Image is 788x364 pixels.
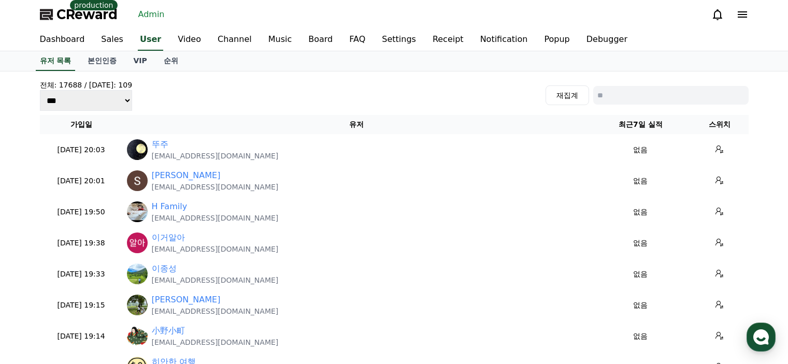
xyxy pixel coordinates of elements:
p: 없음 [595,207,686,217]
a: Channel [209,29,260,51]
p: 없음 [595,176,686,186]
th: 유저 [123,115,591,134]
a: Board [300,29,341,51]
img: https://lh3.googleusercontent.com/a/ACg8ocKgcfj-cS4IHe7sEUlO0xQyzKdRthuOX-p8QM5gX2AED9pjLw=s96-c [127,170,148,191]
p: [EMAIL_ADDRESS][DOMAIN_NAME] [152,337,279,347]
a: Music [260,29,300,51]
span: CReward [56,6,118,23]
p: 없음 [595,331,686,342]
th: 스위치 [691,115,748,134]
a: 본인인증 [79,51,125,71]
a: 유저 목록 [36,51,76,71]
p: 없음 [595,269,686,280]
a: User [138,29,163,51]
a: Admin [134,6,169,23]
a: CReward [40,6,118,23]
a: 이거알아 [152,231,185,244]
a: 뚜주 [152,138,168,151]
a: Popup [536,29,578,51]
a: VIP [125,51,155,71]
a: Notification [472,29,536,51]
p: [EMAIL_ADDRESS][DOMAIN_NAME] [152,213,279,223]
th: 가입일 [40,115,123,134]
p: [EMAIL_ADDRESS][DOMAIN_NAME] [152,244,279,254]
a: H Family [152,200,188,213]
p: [DATE] 19:15 [44,300,119,311]
p: [EMAIL_ADDRESS][DOMAIN_NAME] [152,306,279,316]
img: http://k.kakaocdn.net/dn/bam8A8/btq8wcdNDiw/dc12hZLkN3ykHTUYlkJUh0/img_640x640.jpg [127,295,148,315]
a: [PERSON_NAME] [152,169,221,182]
p: 없음 [595,238,686,249]
p: [DATE] 20:01 [44,176,119,186]
p: [EMAIL_ADDRESS][DOMAIN_NAME] [152,151,279,161]
h4: 전체: 17688 / [DATE]: 109 [40,80,133,90]
p: [DATE] 20:03 [44,144,119,155]
a: Video [169,29,209,51]
img: https://lh3.googleusercontent.com/a/ACg8ocKpbKqX_DCb2Ob_JsjNOElYT8o5WJ4W-VX1_OuwV31ehDNeFrG6fw=s96-c [127,139,148,160]
p: [DATE] 19:38 [44,238,119,249]
p: [DATE] 19:33 [44,269,119,280]
img: https://lh3.googleusercontent.com/a/ACg8ocJs7F3LfUh8zenY54VTEmeXSlVkI5VES_UOdXK4sF2Wp1QrBJs=s96-c [127,326,148,346]
p: [DATE] 19:14 [44,331,119,342]
p: 없음 [595,300,686,311]
a: 小野小町 [152,325,185,337]
img: http://k.kakaocdn.net/dn/cFpe7Z/btsQgtwK7od/8PU9P56ne07K8gyyNcZnX1/img_640x640.jpg [127,201,148,222]
a: Debugger [578,29,636,51]
a: 순위 [155,51,187,71]
p: [DATE] 19:50 [44,207,119,217]
img: http://k.kakaocdn.net/dn/bivW03/btsIB4sglkL/1CuAGRJRGNA7Oa5l86x4Sk/img_640x640.jpg [127,264,148,284]
p: [EMAIL_ADDRESS][DOMAIN_NAME] [152,275,279,285]
a: [PERSON_NAME] [152,294,221,306]
a: FAQ [341,29,374,51]
button: 재집계 [546,85,589,105]
p: 없음 [595,144,686,155]
p: [EMAIL_ADDRESS][DOMAIN_NAME] [152,182,279,192]
a: 이종성 [152,263,177,275]
img: https://lh3.googleusercontent.com/a/ACg8ocLOAT_KAFvtfzeeW8F_R4GQ4PWoXM2NvLhxiM8nRhdeZoKOYA=s96-c [127,232,148,253]
a: Sales [93,29,132,51]
a: Settings [374,29,424,51]
th: 최근7일 실적 [591,115,691,134]
a: Receipt [424,29,472,51]
a: Dashboard [32,29,93,51]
